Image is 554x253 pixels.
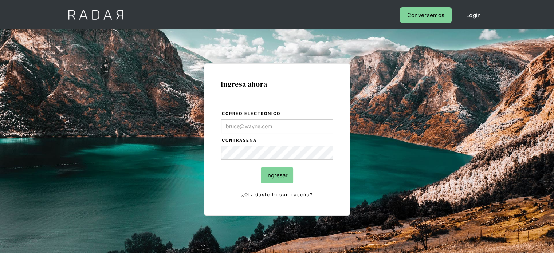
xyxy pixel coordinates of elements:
a: Login [459,7,488,23]
a: Conversemos [400,7,452,23]
label: Correo electrónico [222,110,333,118]
input: Ingresar [261,167,293,183]
label: Contraseña [222,137,333,144]
input: bruce@wayne.com [221,119,333,133]
h1: Ingresa ahora [221,80,333,88]
a: ¿Olvidaste tu contraseña? [221,191,333,199]
form: Login Form [221,110,333,199]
